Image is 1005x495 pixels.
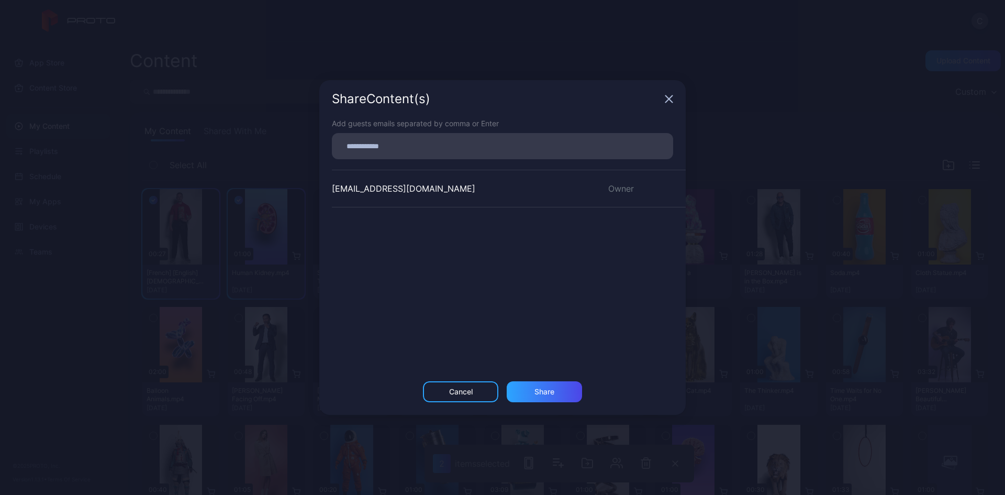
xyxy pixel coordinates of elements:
button: Cancel [423,381,498,402]
div: Add guests emails separated by comma or Enter [332,118,673,129]
div: Share [534,388,554,396]
div: Cancel [449,388,473,396]
div: Owner [596,182,686,195]
button: Share [507,381,582,402]
div: Share Content (s) [332,93,661,105]
div: [EMAIL_ADDRESS][DOMAIN_NAME] [332,182,475,195]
